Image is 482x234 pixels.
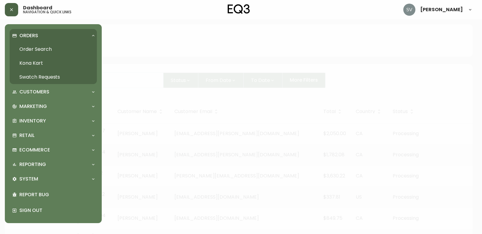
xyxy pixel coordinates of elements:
a: Kona Kart [10,56,97,70]
img: logo [228,4,250,14]
span: Dashboard [23,5,52,10]
div: Reporting [10,158,97,171]
p: Ecommerce [19,147,50,153]
p: Report Bug [19,191,94,198]
div: Retail [10,129,97,142]
p: System [19,176,38,182]
p: Customers [19,89,49,95]
div: Customers [10,85,97,99]
h5: navigation & quick links [23,10,71,14]
a: Order Search [10,42,97,56]
p: Orders [19,32,38,39]
p: Inventory [19,118,46,124]
p: Reporting [19,161,46,168]
div: Marketing [10,100,97,113]
div: Sign Out [10,203,97,218]
p: Marketing [19,103,47,110]
p: Sign Out [19,207,94,214]
span: [PERSON_NAME] [420,7,463,12]
img: 0ef69294c49e88f033bcbeb13310b844 [403,4,415,16]
div: Report Bug [10,187,97,203]
p: Retail [19,132,35,139]
a: Swatch Requests [10,70,97,84]
div: Ecommerce [10,143,97,157]
div: Orders [10,29,97,42]
div: Inventory [10,114,97,128]
div: System [10,172,97,186]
